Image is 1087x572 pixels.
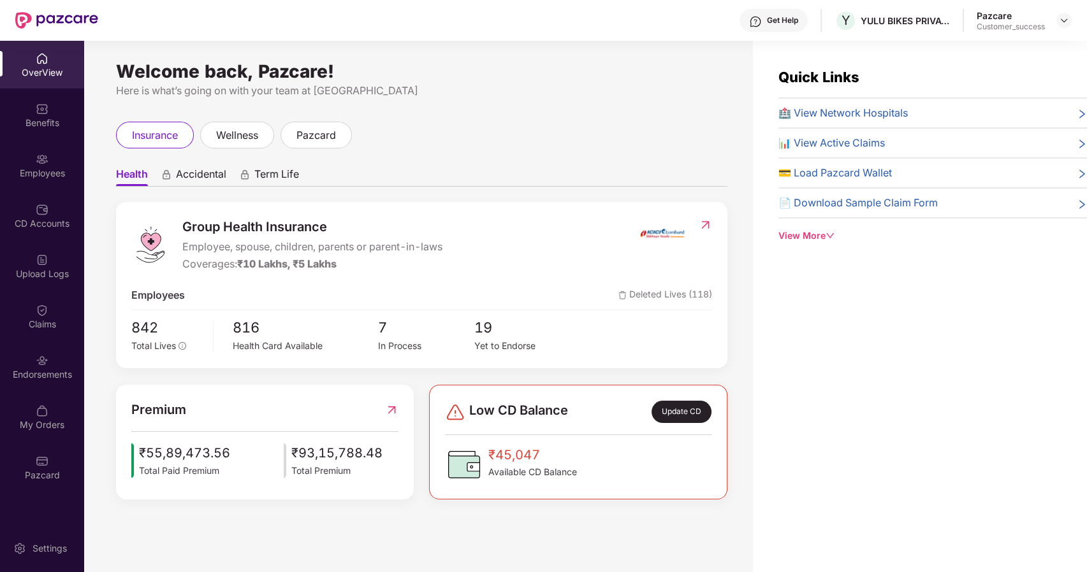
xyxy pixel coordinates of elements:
span: right [1077,108,1087,121]
span: right [1077,168,1087,181]
div: Get Help [767,15,798,25]
img: svg+xml;base64,PHN2ZyBpZD0iRHJvcGRvd24tMzJ4MzIiIHhtbG5zPSJodHRwOi8vd3d3LnczLm9yZy8yMDAwL3N2ZyIgd2... [1059,15,1069,25]
img: svg+xml;base64,PHN2ZyBpZD0iVXBsb2FkX0xvZ3MiIGRhdGEtbmFtZT0iVXBsb2FkIExvZ3MiIHhtbG5zPSJodHRwOi8vd3... [36,254,48,266]
span: Available CD Balance [488,465,577,479]
span: Total Premium [291,464,383,478]
img: svg+xml;base64,PHN2ZyBpZD0iQmVuZWZpdHMiIHhtbG5zPSJodHRwOi8vd3d3LnczLm9yZy8yMDAwL3N2ZyIgd2lkdGg9Ij... [36,103,48,115]
span: Employee, spouse, children, parents or parent-in-laws [182,239,442,255]
img: svg+xml;base64,PHN2ZyBpZD0iRW1wbG95ZWVzIiB4bWxucz0iaHR0cDovL3d3dy53My5vcmcvMjAwMC9zdmciIHdpZHRoPS... [36,153,48,166]
div: Here is what’s going on with your team at [GEOGRAPHIC_DATA] [116,83,727,99]
div: View More [778,229,1087,243]
div: Update CD [652,401,711,423]
img: logo [131,225,170,264]
span: 816 [233,317,378,339]
img: icon [131,443,134,477]
span: ₹10 Lakhs, ₹5 Lakhs [237,257,337,270]
span: Employees [131,287,185,303]
span: Total Paid Premium [139,464,230,478]
span: pazcard [296,127,336,143]
span: ₹45,047 [488,445,577,465]
div: Customer_success [977,22,1045,32]
div: Pazcare [977,10,1045,22]
img: svg+xml;base64,PHN2ZyBpZD0iU2V0dGluZy0yMHgyMCIgeG1sbnM9Imh0dHA6Ly93d3cudzMub3JnLzIwMDAvc3ZnIiB3aW... [13,542,26,555]
img: RedirectIcon [385,400,398,420]
span: down [826,231,835,240]
span: Group Health Insurance [182,217,442,237]
img: svg+xml;base64,PHN2ZyBpZD0iTXlfT3JkZXJzIiBkYXRhLW5hbWU9Ik15IE9yZGVycyIgeG1sbnM9Imh0dHA6Ly93d3cudz... [36,404,48,417]
img: svg+xml;base64,PHN2ZyBpZD0iRGFuZ2VyLTMyeDMyIiB4bWxucz0iaHR0cDovL3d3dy53My5vcmcvMjAwMC9zdmciIHdpZH... [445,402,465,422]
span: info-circle [179,342,186,350]
img: svg+xml;base64,PHN2ZyBpZD0iSGVscC0zMngzMiIgeG1sbnM9Imh0dHA6Ly93d3cudzMub3JnLzIwMDAvc3ZnIiB3aWR0aD... [749,15,762,28]
img: svg+xml;base64,PHN2ZyBpZD0iSG9tZSIgeG1sbnM9Imh0dHA6Ly93d3cudzMub3JnLzIwMDAvc3ZnIiB3aWR0aD0iMjAiIG... [36,52,48,65]
span: Y [842,13,850,28]
span: Quick Links [778,69,859,85]
span: ₹55,89,473.56 [139,443,230,463]
span: wellness [216,127,258,143]
div: Yet to Endorse [474,339,571,353]
img: svg+xml;base64,PHN2ZyBpZD0iQ2xhaW0iIHhtbG5zPSJodHRwOi8vd3d3LnczLm9yZy8yMDAwL3N2ZyIgd2lkdGg9IjIwIi... [36,304,48,317]
span: 19 [474,317,571,339]
span: 💳 Load Pazcard Wallet [778,165,892,181]
span: Premium [131,400,186,420]
span: Health [116,168,148,186]
span: 🏥 View Network Hospitals [778,105,908,121]
img: svg+xml;base64,PHN2ZyBpZD0iRW5kb3JzZW1lbnRzIiB4bWxucz0iaHR0cDovL3d3dy53My5vcmcvMjAwMC9zdmciIHdpZH... [36,354,48,367]
span: Deleted Lives (118) [618,287,712,303]
div: animation [161,169,172,180]
img: svg+xml;base64,PHN2ZyBpZD0iUGF6Y2FyZCIgeG1sbnM9Imh0dHA6Ly93d3cudzMub3JnLzIwMDAvc3ZnIiB3aWR0aD0iMj... [36,455,48,468]
div: Health Card Available [233,339,378,353]
img: insurerIcon [638,217,686,249]
span: 📄 Download Sample Claim Form [778,195,938,211]
span: Total Lives [131,340,176,351]
span: 842 [131,317,204,339]
img: icon [284,443,286,477]
div: In Process [377,339,474,353]
span: Low CD Balance [469,401,568,423]
div: Coverages: [182,256,442,272]
img: deleteIcon [618,291,627,299]
div: Settings [29,542,71,555]
img: New Pazcare Logo [15,12,98,29]
span: Term Life [254,168,299,186]
img: svg+xml;base64,PHN2ZyBpZD0iQ0RfQWNjb3VudHMiIGRhdGEtbmFtZT0iQ0QgQWNjb3VudHMiIHhtbG5zPSJodHRwOi8vd3... [36,203,48,216]
div: Welcome back, Pazcare! [116,66,727,76]
span: 📊 View Active Claims [778,135,885,151]
span: 7 [377,317,474,339]
div: YULU BIKES PRIVATE LIMITED [861,15,950,27]
span: ₹93,15,788.48 [291,443,383,463]
img: RedirectIcon [699,218,712,231]
span: Accidental [176,168,226,186]
img: CDBalanceIcon [445,445,483,483]
span: insurance [132,127,178,143]
div: animation [239,169,251,180]
span: right [1077,138,1087,151]
span: right [1077,197,1087,211]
